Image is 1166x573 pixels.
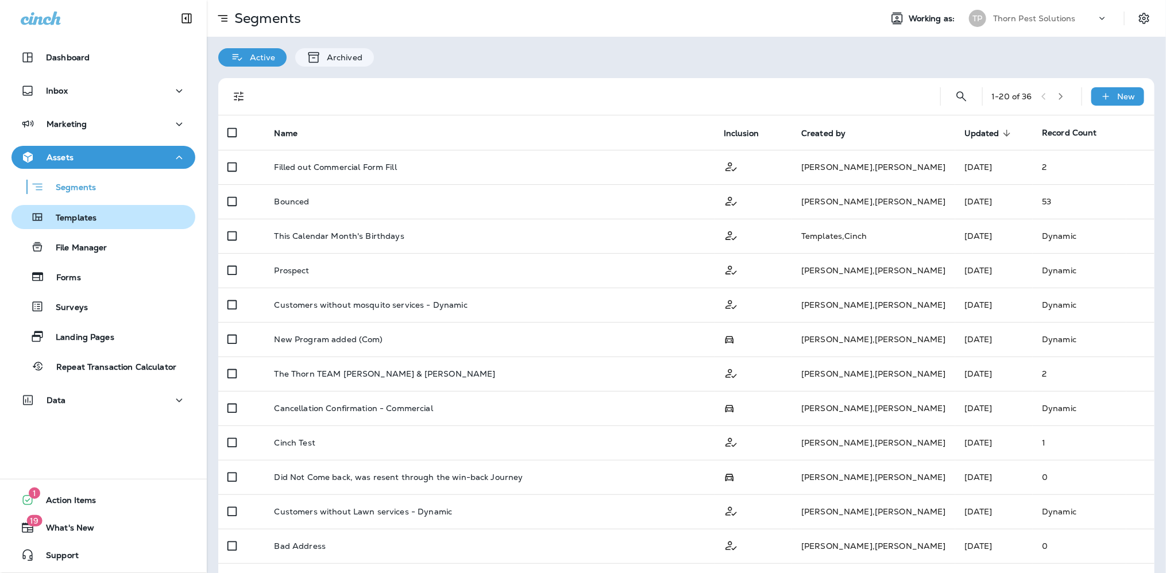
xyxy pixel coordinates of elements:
[1033,322,1155,357] td: Dynamic
[275,197,310,206] p: Bounced
[46,53,90,62] p: Dashboard
[792,150,955,184] td: [PERSON_NAME] , [PERSON_NAME]
[724,367,739,378] span: Customer Only
[46,86,68,95] p: Inbox
[11,46,195,69] button: Dashboard
[321,53,362,62] p: Archived
[724,128,774,138] span: Inclusion
[11,544,195,567] button: Support
[275,438,315,447] p: Cinch Test
[45,273,81,284] p: Forms
[1042,127,1097,138] span: Record Count
[1033,288,1155,322] td: Dynamic
[11,205,195,229] button: Templates
[955,391,1033,425] td: [DATE]
[11,389,195,412] button: Data
[801,129,845,138] span: Created by
[792,460,955,494] td: [PERSON_NAME] , [PERSON_NAME]
[724,299,739,309] span: Customer Only
[11,113,195,135] button: Marketing
[1033,253,1155,288] td: Dynamic
[955,529,1033,563] td: [DATE]
[44,213,96,224] p: Templates
[792,357,955,391] td: [PERSON_NAME] , [PERSON_NAME]
[909,14,957,24] span: Working as:
[724,540,739,550] span: Customer Only
[47,396,66,405] p: Data
[955,357,1033,391] td: [DATE]
[275,541,326,551] p: Bad Address
[275,128,313,138] span: Name
[955,494,1033,529] td: [DATE]
[1033,425,1155,460] td: 1
[955,184,1033,219] td: [DATE]
[724,436,739,447] span: Customer Only
[275,300,468,309] p: Customers without mosquito services - Dynamic
[724,505,739,516] span: Customer Only
[950,85,973,108] button: Search Segments
[275,507,453,516] p: Customers without Lawn services - Dynamic
[955,288,1033,322] td: [DATE]
[34,523,94,537] span: What's New
[1033,391,1155,425] td: Dynamic
[964,129,999,138] span: Updated
[11,265,195,289] button: Forms
[1134,8,1155,29] button: Settings
[47,119,87,129] p: Marketing
[230,10,301,27] p: Segments
[955,219,1033,253] td: [DATE]
[45,362,176,373] p: Repeat Transaction Calculator
[792,391,955,425] td: [PERSON_NAME] , [PERSON_NAME]
[724,230,739,240] span: Customer Only
[792,288,955,322] td: [PERSON_NAME] , [PERSON_NAME]
[1033,529,1155,563] td: 0
[1033,150,1155,184] td: 2
[955,460,1033,494] td: [DATE]
[792,184,955,219] td: [PERSON_NAME] , [PERSON_NAME]
[724,334,735,344] span: Possession
[275,404,433,413] p: Cancellation Confirmation - Commercial
[724,195,739,206] span: Customer Only
[955,322,1033,357] td: [DATE]
[724,471,735,482] span: Possession
[11,175,195,199] button: Segments
[275,335,383,344] p: New Program added (Com)
[34,495,96,509] span: Action Items
[11,354,195,378] button: Repeat Transaction Calculator
[275,369,496,378] p: The Thorn TEAM [PERSON_NAME] & [PERSON_NAME]
[275,231,404,241] p: This Calendar Month's Birthdays
[792,425,955,460] td: [PERSON_NAME] , [PERSON_NAME]
[11,146,195,169] button: Assets
[1033,460,1155,494] td: 0
[227,85,250,108] button: Filters
[724,402,735,413] span: Possession
[11,324,195,349] button: Landing Pages
[44,303,88,313] p: Surveys
[29,487,40,499] span: 1
[275,129,298,138] span: Name
[44,183,96,194] p: Segments
[792,322,955,357] td: [PERSON_NAME] , [PERSON_NAME]
[11,516,195,539] button: 19What's New
[275,473,523,482] p: Did Not Come back, was resent through the win-back Journey
[792,494,955,529] td: [PERSON_NAME] , [PERSON_NAME]
[1033,219,1155,253] td: Dynamic
[171,7,203,30] button: Collapse Sidebar
[34,551,79,564] span: Support
[44,332,114,343] p: Landing Pages
[11,295,195,319] button: Surveys
[11,235,195,259] button: File Manager
[1033,494,1155,529] td: Dynamic
[26,515,42,526] span: 19
[44,243,107,254] p: File Manager
[792,253,955,288] td: [PERSON_NAME] , [PERSON_NAME]
[964,128,1014,138] span: Updated
[1033,184,1155,219] td: 53
[992,92,1032,101] div: 1 - 20 of 36
[275,162,397,172] p: Filled out Commercial Form Fill
[724,161,739,171] span: Customer Only
[792,529,955,563] td: [PERSON_NAME] , [PERSON_NAME]
[955,425,1033,460] td: [DATE]
[244,53,275,62] p: Active
[724,129,759,138] span: Inclusion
